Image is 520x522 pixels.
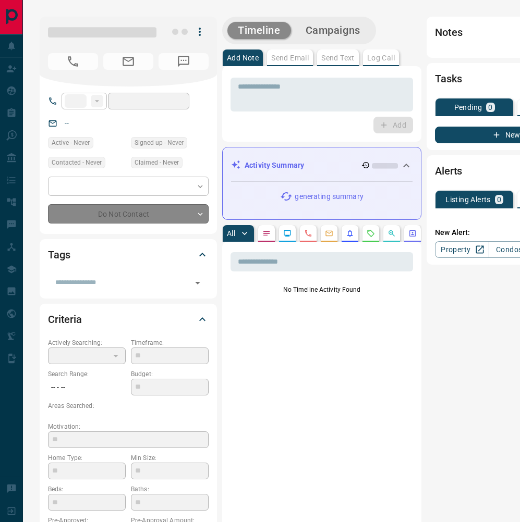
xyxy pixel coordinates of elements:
[262,229,271,238] svg: Notes
[159,53,209,70] span: No Number
[135,138,184,148] span: Signed up - Never
[454,104,482,111] p: Pending
[445,196,491,203] p: Listing Alerts
[497,196,501,203] p: 0
[48,53,98,70] span: No Number
[435,163,462,179] h2: Alerts
[131,453,209,463] p: Min Size:
[131,338,209,347] p: Timeframe:
[48,484,126,494] p: Beds:
[295,191,363,202] p: generating summary
[48,369,126,379] p: Search Range:
[48,307,209,332] div: Criteria
[48,338,126,347] p: Actively Searching:
[48,401,209,411] p: Areas Searched:
[227,22,291,39] button: Timeline
[408,229,417,238] svg: Agent Actions
[435,241,489,258] a: Property
[131,369,209,379] p: Budget:
[435,70,462,87] h2: Tasks
[135,157,179,168] span: Claimed - Never
[48,242,209,267] div: Tags
[48,422,209,431] p: Motivation:
[295,22,371,39] button: Campaigns
[283,229,292,238] svg: Lead Browsing Activity
[52,157,102,168] span: Contacted - Never
[231,285,413,294] p: No Timeline Activity Found
[48,246,70,263] h2: Tags
[48,311,82,328] h2: Criteria
[346,229,354,238] svg: Listing Alerts
[231,156,413,175] div: Activity Summary
[131,484,209,494] p: Baths:
[48,204,209,223] div: Do Not Contact
[388,229,396,238] svg: Opportunities
[48,453,126,463] p: Home Type:
[103,53,153,70] span: No Email
[65,119,69,127] a: --
[52,138,90,148] span: Active - Never
[488,104,492,111] p: 0
[367,229,375,238] svg: Requests
[245,160,304,171] p: Activity Summary
[227,54,259,61] p: Add Note
[435,24,462,41] h2: Notes
[227,230,235,237] p: All
[325,229,333,238] svg: Emails
[48,379,126,396] p: -- - --
[190,276,205,290] button: Open
[304,229,312,238] svg: Calls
